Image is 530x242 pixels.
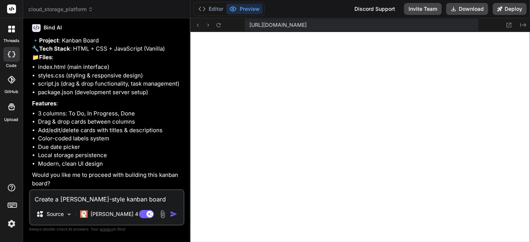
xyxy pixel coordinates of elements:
button: Editor [195,4,226,14]
li: Drag & drop cards between columns [38,118,183,126]
iframe: Preview [190,32,530,242]
p: Would you like me to proceed with building this kanban board? [32,171,183,188]
p: 🔹 : Kanban Board 🔧 : HTML + CSS + JavaScript (Vanilla) 📁 : [32,36,183,62]
li: Color-coded labels system [38,134,183,143]
label: Upload [4,117,19,123]
li: Add/edit/delete cards with titles & descriptions [38,126,183,135]
li: Due date picker [38,143,183,152]
img: Pick Models [66,211,72,217]
label: GitHub [4,89,18,95]
button: Deploy [493,3,527,15]
p: Always double-check its answers. Your in Bind [29,226,184,233]
img: icon [170,210,177,218]
img: settings [5,217,18,230]
label: code [6,63,17,69]
strong: Project [39,37,59,44]
button: Invite Team [404,3,442,15]
div: Discord Support [350,3,400,15]
strong: Tech Stack [39,45,70,52]
li: Local storage persistence [38,151,183,160]
li: styles.css (styling & responsive design) [38,71,183,80]
button: Download [446,3,488,15]
p: Source [47,210,64,218]
label: threads [3,38,19,44]
li: index.html (main interface) [38,63,183,71]
span: privacy [100,227,113,231]
p: : [32,99,183,108]
strong: Features [32,100,56,107]
img: Claude 4 Sonnet [80,210,88,218]
strong: Files [39,54,52,61]
li: Modern, clean UI design [38,160,183,168]
span: [URL][DOMAIN_NAME] [249,21,307,29]
p: [PERSON_NAME] 4 S.. [91,210,146,218]
span: cloud_storage_platform [28,6,93,13]
li: 3 columns: To Do, In Progress, Done [38,109,183,118]
img: attachment [158,210,167,219]
h6: Bind AI [44,24,62,31]
button: Preview [226,4,263,14]
li: script.js (drag & drop functionality, task management) [38,80,183,88]
li: package.json (development server setup) [38,88,183,97]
